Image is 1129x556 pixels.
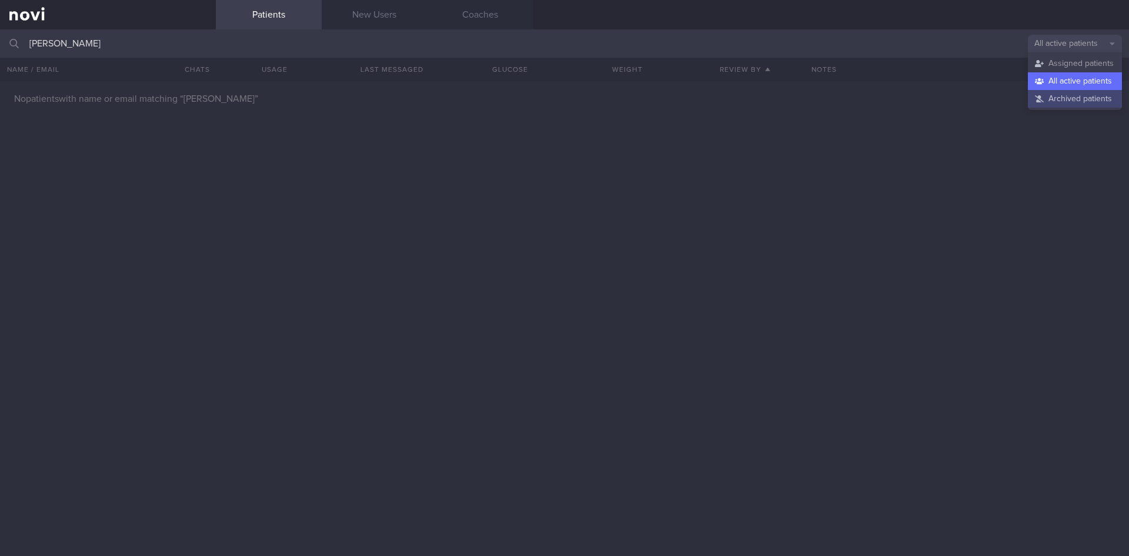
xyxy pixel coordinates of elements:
[333,58,451,81] button: Last Messaged
[569,58,686,81] button: Weight
[686,58,804,81] button: Review By
[451,58,569,81] button: Glucose
[216,58,333,81] div: Usage
[1028,72,1122,90] button: All active patients
[1028,35,1122,52] button: All active patients
[169,58,216,81] button: Chats
[1028,90,1122,108] button: Archived patients
[1028,55,1122,72] button: Assigned patients
[804,58,1129,81] div: Notes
